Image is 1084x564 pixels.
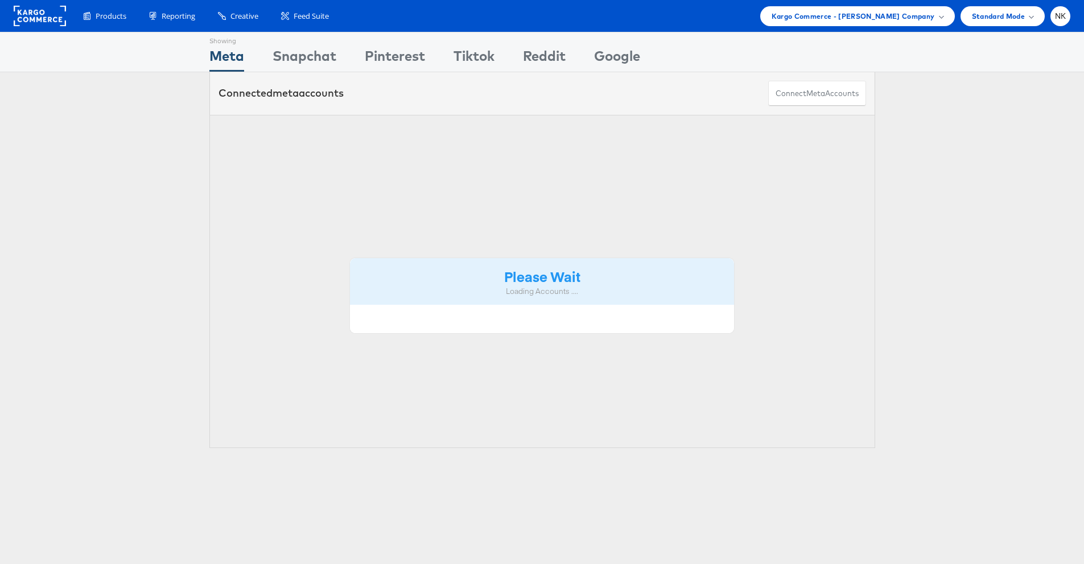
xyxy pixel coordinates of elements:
span: Kargo Commerce - [PERSON_NAME] Company [772,10,935,22]
div: Pinterest [365,46,425,72]
div: Showing [209,32,244,46]
button: ConnectmetaAccounts [768,81,866,106]
div: Meta [209,46,244,72]
div: Connected accounts [219,86,344,101]
span: Reporting [162,11,195,22]
div: Loading Accounts .... [358,286,726,297]
span: Products [96,11,126,22]
div: Snapchat [273,46,336,72]
div: Reddit [523,46,566,72]
span: Standard Mode [972,10,1025,22]
span: Creative [230,11,258,22]
span: meta [273,86,299,99]
span: Feed Suite [294,11,329,22]
strong: Please Wait [504,267,580,285]
div: Tiktok [454,46,494,72]
div: Google [594,46,640,72]
span: meta [806,88,825,99]
span: NK [1055,13,1066,20]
